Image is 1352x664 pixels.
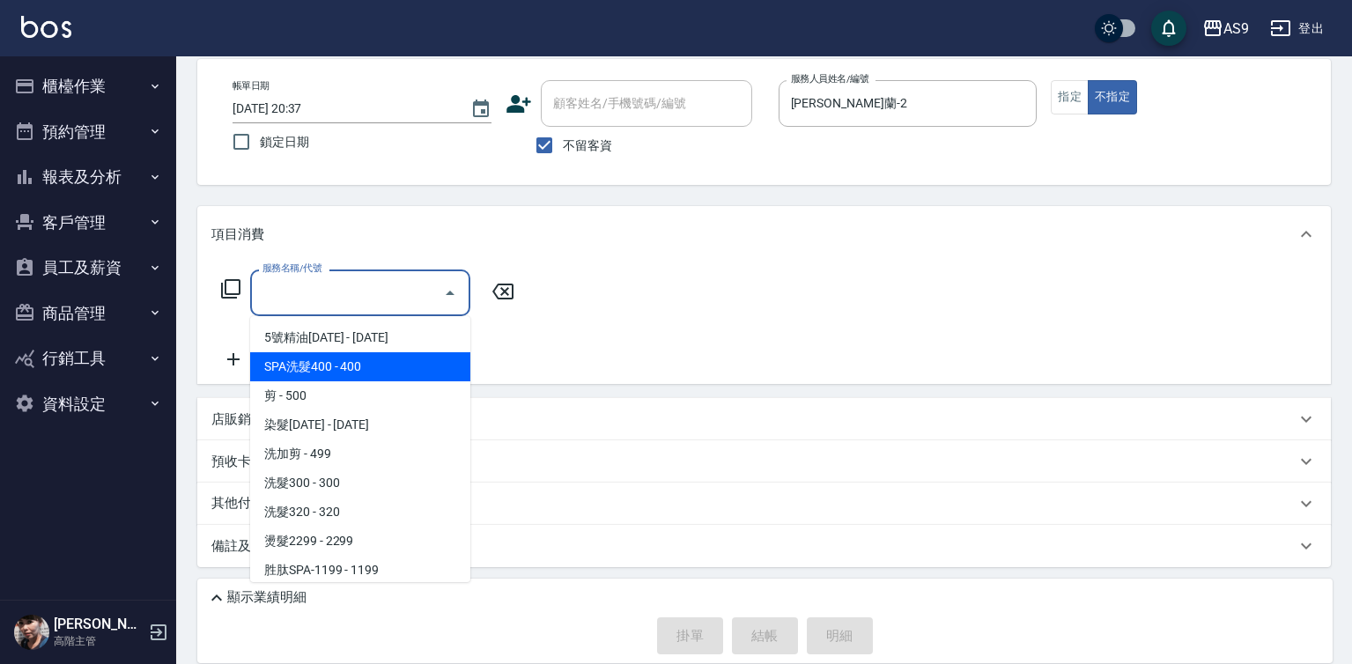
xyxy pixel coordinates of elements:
[227,588,307,607] p: 顯示業績明細
[233,79,270,92] label: 帳單日期
[262,262,321,275] label: 服務名稱/代號
[250,527,470,556] span: 燙髮2299 - 2299
[1195,11,1256,47] button: AS9
[211,453,277,471] p: 預收卡販賣
[211,537,277,556] p: 備註及來源
[7,200,169,246] button: 客戶管理
[250,556,470,585] span: 胜肽SPA-1199 - 1199
[211,494,299,513] p: 其他付款方式
[7,291,169,336] button: 商品管理
[197,206,1331,262] div: 項目消費
[211,225,264,244] p: 項目消費
[197,483,1331,525] div: 其他付款方式
[7,109,169,155] button: 預約管理
[436,279,464,307] button: Close
[14,615,49,650] img: Person
[7,381,169,427] button: 資料設定
[233,94,453,123] input: YYYY/MM/DD hh:mm
[7,245,169,291] button: 員工及薪資
[7,63,169,109] button: 櫃檯作業
[563,136,612,155] span: 不留客資
[260,133,309,151] span: 鎖定日期
[250,410,470,439] span: 染髮[DATE] - [DATE]
[250,439,470,468] span: 洗加剪 - 499
[250,498,470,527] span: 洗髮320 - 320
[7,154,169,200] button: 報表及分析
[791,72,868,85] label: 服務人員姓名/編號
[197,440,1331,483] div: 預收卡販賣
[460,88,502,130] button: Choose date, selected date is 2025-09-23
[197,525,1331,567] div: 備註及來源
[7,336,169,381] button: 行銷工具
[250,323,470,352] span: 5號精油[DATE] - [DATE]
[211,410,264,429] p: 店販銷售
[54,616,144,633] h5: [PERSON_NAME]
[1051,80,1089,114] button: 指定
[197,398,1331,440] div: 店販銷售
[250,468,470,498] span: 洗髮300 - 300
[1223,18,1249,40] div: AS9
[1151,11,1186,46] button: save
[250,352,470,381] span: SPA洗髮400 - 400
[250,381,470,410] span: 剪 - 500
[1088,80,1137,114] button: 不指定
[54,633,144,649] p: 高階主管
[21,16,71,38] img: Logo
[1263,12,1331,45] button: 登出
